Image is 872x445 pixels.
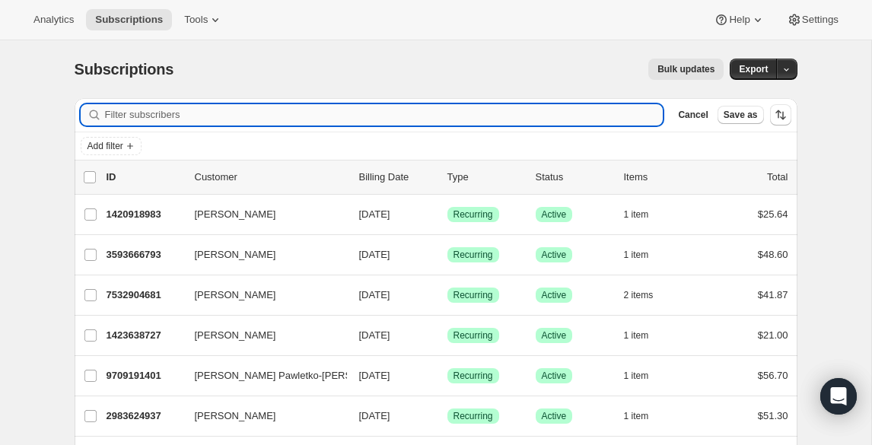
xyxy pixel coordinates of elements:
span: [DATE] [359,370,390,381]
div: Items [624,170,700,185]
span: [DATE] [359,208,390,220]
span: [PERSON_NAME] [195,328,276,343]
span: 1 item [624,410,649,422]
button: Add filter [81,137,142,155]
button: [PERSON_NAME] [186,323,338,348]
span: Tools [184,14,208,26]
span: $48.60 [758,249,788,260]
span: 1 item [624,329,649,342]
button: Export [730,59,777,80]
span: Subscriptions [75,61,174,78]
span: $21.00 [758,329,788,341]
div: 9709191401[PERSON_NAME] Pawletko-[PERSON_NAME][DATE]SuccessRecurringSuccessActive1 item$56.70 [107,365,788,386]
span: $51.30 [758,410,788,421]
span: [DATE] [359,249,390,260]
span: Settings [802,14,839,26]
span: [PERSON_NAME] Pawletko-[PERSON_NAME] [195,368,404,383]
span: 1 item [624,370,649,382]
button: 1 item [624,365,666,386]
button: Settings [778,9,848,30]
span: Export [739,63,768,75]
p: 3593666793 [107,247,183,262]
button: Help [705,9,774,30]
span: Recurring [454,208,493,221]
span: [DATE] [359,329,390,341]
span: 1 item [624,208,649,221]
span: [PERSON_NAME] [195,288,276,303]
span: Help [729,14,749,26]
button: [PERSON_NAME] [186,283,338,307]
span: [DATE] [359,410,390,421]
button: [PERSON_NAME] [186,243,338,267]
span: [DATE] [359,289,390,300]
span: $25.64 [758,208,788,220]
p: 9709191401 [107,368,183,383]
div: 2983624937[PERSON_NAME][DATE]SuccessRecurringSuccessActive1 item$51.30 [107,405,788,427]
div: 7532904681[PERSON_NAME][DATE]SuccessRecurringSuccessActive2 items$41.87 [107,284,788,306]
p: ID [107,170,183,185]
span: Recurring [454,329,493,342]
span: Active [542,208,567,221]
button: [PERSON_NAME] [186,404,338,428]
button: 1 item [624,325,666,346]
p: Billing Date [359,170,435,185]
p: 1420918983 [107,207,183,222]
span: 1 item [624,249,649,261]
button: 2 items [624,284,670,306]
p: 2983624937 [107,408,183,424]
button: Save as [718,106,764,124]
p: 7532904681 [107,288,183,303]
span: Add filter [88,140,123,152]
span: Recurring [454,370,493,382]
div: Type [447,170,524,185]
span: $56.70 [758,370,788,381]
button: 1 item [624,405,666,427]
button: Sort the results [770,104,791,126]
button: [PERSON_NAME] Pawletko-[PERSON_NAME] [186,364,338,388]
span: Active [542,410,567,422]
span: Recurring [454,410,493,422]
p: Total [767,170,788,185]
button: Analytics [24,9,83,30]
div: Open Intercom Messenger [820,378,857,415]
span: [PERSON_NAME] [195,408,276,424]
div: 1423638727[PERSON_NAME][DATE]SuccessRecurringSuccessActive1 item$21.00 [107,325,788,346]
span: Recurring [454,249,493,261]
div: 1420918983[PERSON_NAME][DATE]SuccessRecurringSuccessActive1 item$25.64 [107,204,788,225]
span: $41.87 [758,289,788,300]
span: 2 items [624,289,654,301]
span: Subscriptions [95,14,163,26]
button: Bulk updates [648,59,724,80]
button: Subscriptions [86,9,172,30]
div: IDCustomerBilling DateTypeStatusItemsTotal [107,170,788,185]
span: Active [542,329,567,342]
button: Tools [175,9,232,30]
button: 1 item [624,244,666,265]
span: Active [542,249,567,261]
span: Save as [724,109,758,121]
button: Cancel [672,106,714,124]
button: 1 item [624,204,666,225]
span: Recurring [454,289,493,301]
span: Bulk updates [657,63,714,75]
p: 1423638727 [107,328,183,343]
input: Filter subscribers [105,104,664,126]
span: Active [542,370,567,382]
p: Status [536,170,612,185]
span: Cancel [678,109,708,121]
span: [PERSON_NAME] [195,207,276,222]
span: [PERSON_NAME] [195,247,276,262]
span: Active [542,289,567,301]
button: [PERSON_NAME] [186,202,338,227]
span: Analytics [33,14,74,26]
p: Customer [195,170,347,185]
div: 3593666793[PERSON_NAME][DATE]SuccessRecurringSuccessActive1 item$48.60 [107,244,788,265]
